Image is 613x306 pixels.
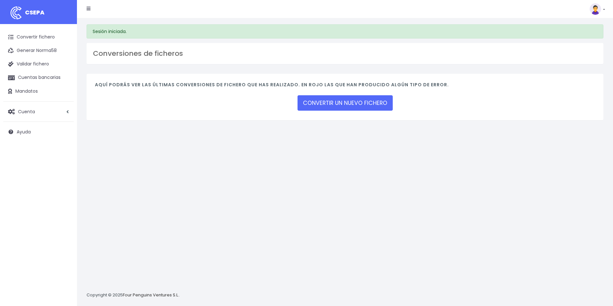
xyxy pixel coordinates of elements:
a: CONVERTIR UN NUEVO FICHERO [298,95,393,111]
a: Convertir fichero [3,30,74,44]
img: profile [590,3,601,15]
a: Generar Norma58 [3,44,74,57]
span: Ayuda [17,129,31,135]
span: Cuenta [18,108,35,115]
p: Copyright © 2025 . [87,292,180,299]
a: Cuentas bancarias [3,71,74,84]
h4: Aquí podrás ver las últimas conversiones de fichero que has realizado. En rojo las que han produc... [95,82,595,91]
a: Cuenta [3,105,74,118]
a: Ayuda [3,125,74,139]
h3: Conversiones de ficheros [93,49,597,58]
a: Validar fichero [3,57,74,71]
a: Four Penguins Ventures S.L. [123,292,179,298]
img: logo [8,5,24,21]
div: Sesión iniciada. [87,24,603,38]
a: Mandatos [3,85,74,98]
span: CSEPA [25,8,45,16]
